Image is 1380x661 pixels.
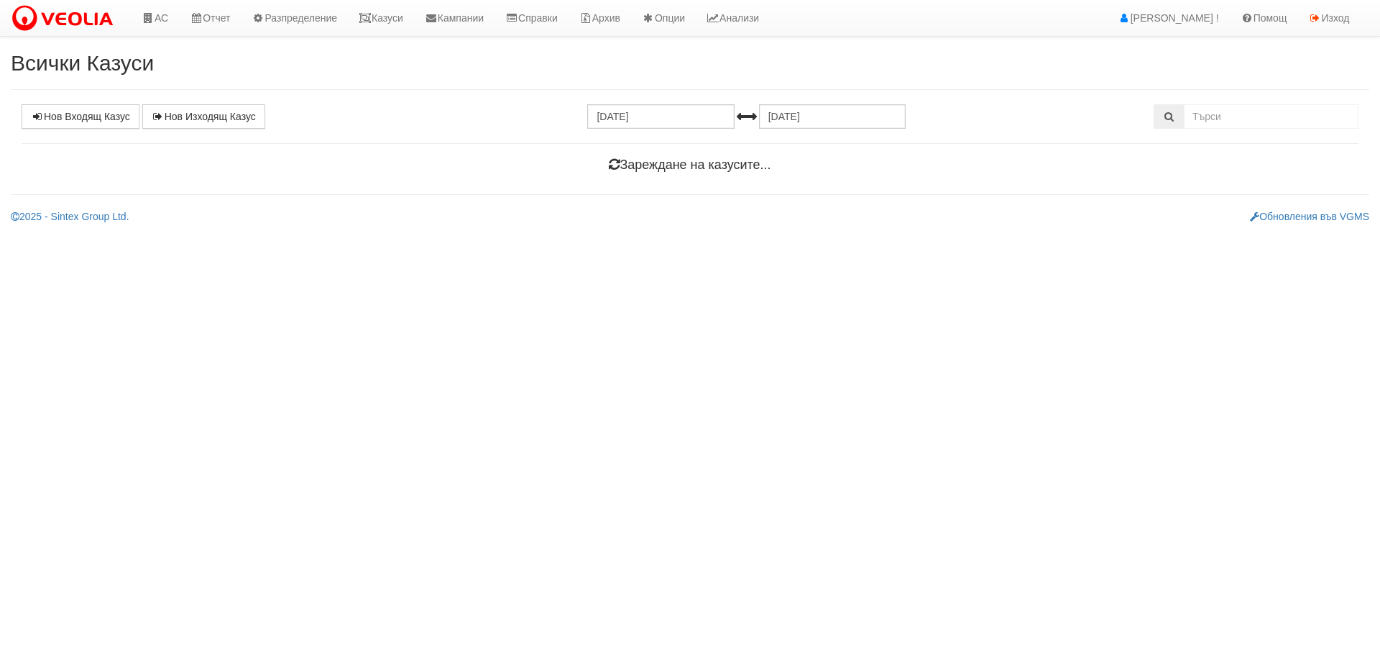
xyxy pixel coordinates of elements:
[11,211,129,222] a: 2025 - Sintex Group Ltd.
[22,158,1358,173] h4: Зареждане на казусите...
[142,104,265,129] a: Нов Изходящ Казус
[22,104,139,129] a: Нов Входящ Казус
[1184,104,1358,129] input: Търсене по Идентификатор, Бл/Вх/Ап, Тип, Описание, Моб. Номер, Имейл, Файл, Коментар,
[11,51,1369,75] h2: Всички Казуси
[11,4,120,34] img: VeoliaLogo.png
[1250,211,1369,222] a: Обновления във VGMS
